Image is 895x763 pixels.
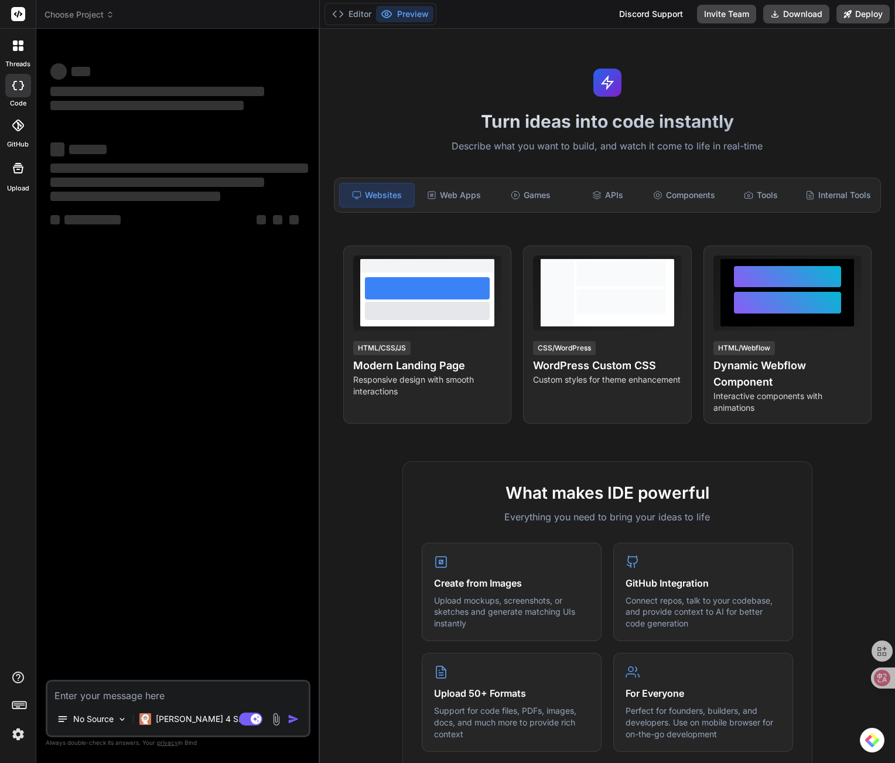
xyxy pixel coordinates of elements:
[50,87,264,96] span: ‌
[139,713,151,725] img: Claude 4 Sonnet
[434,686,589,700] h4: Upload 50+ Formats
[46,737,310,748] p: Always double-check its answers. Your in Bind
[626,686,781,700] h4: For Everyone
[422,510,793,524] p: Everything you need to bring your ideas to life
[50,63,67,80] span: ‌
[327,139,888,154] p: Describe what you want to build, and watch it come to life in real-time
[5,59,30,69] label: threads
[8,724,28,744] img: settings
[69,145,107,154] span: ‌
[533,374,681,386] p: Custom styles for theme enhancement
[836,5,890,23] button: Deploy
[494,183,568,207] div: Games
[7,183,29,193] label: Upload
[422,481,793,505] h2: What makes IDE powerful
[533,357,681,374] h4: WordPress Custom CSS
[339,183,415,207] div: Websites
[763,5,829,23] button: Download
[376,6,433,22] button: Preview
[626,705,781,740] p: Perfect for founders, builders, and developers. Use on mobile browser for on-the-go development
[50,163,308,173] span: ‌
[353,341,411,355] div: HTML/CSS/JS
[612,5,690,23] div: Discord Support
[50,178,264,187] span: ‌
[10,98,26,108] label: code
[434,705,589,740] p: Support for code files, PDFs, images, docs, and much more to provide rich context
[7,139,29,149] label: GitHub
[288,713,299,725] img: icon
[353,374,501,397] p: Responsive design with smooth interactions
[626,576,781,590] h4: GitHub Integration
[289,215,299,224] span: ‌
[533,341,596,355] div: CSS/WordPress
[327,111,888,132] h1: Turn ideas into code instantly
[801,183,876,207] div: Internal Tools
[50,215,60,224] span: ‌
[50,142,64,156] span: ‌
[269,713,283,726] img: attachment
[353,357,501,374] h4: Modern Landing Page
[156,713,243,725] p: [PERSON_NAME] 4 S..
[434,576,589,590] h4: Create from Images
[571,183,645,207] div: APIs
[50,192,220,201] span: ‌
[327,6,376,22] button: Editor
[713,341,775,355] div: HTML/Webflow
[45,9,114,21] span: Choose Project
[273,215,282,224] span: ‌
[626,595,781,629] p: Connect repos, talk to your codebase, and provide context to AI for better code generation
[257,215,266,224] span: ‌
[713,357,862,390] h4: Dynamic Webflow Component
[50,101,244,110] span: ‌
[71,67,90,76] span: ‌
[697,5,756,23] button: Invite Team
[157,739,178,746] span: privacy
[647,183,722,207] div: Components
[724,183,798,207] div: Tools
[117,714,127,724] img: Pick Models
[64,215,121,224] span: ‌
[417,183,491,207] div: Web Apps
[434,595,589,629] p: Upload mockups, screenshots, or sketches and generate matching UIs instantly
[73,713,114,725] p: No Source
[713,390,862,414] p: Interactive components with animations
